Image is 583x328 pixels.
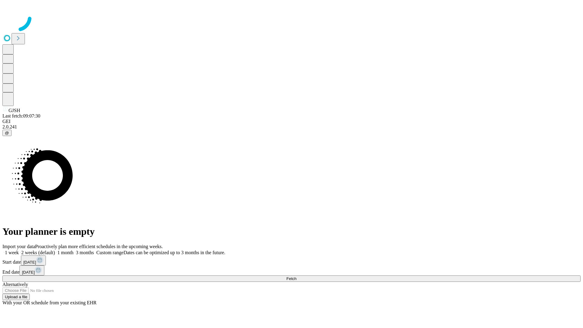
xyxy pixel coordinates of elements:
[2,294,30,300] button: Upload a file
[2,275,581,282] button: Fetch
[2,300,97,305] span: With your OR schedule from your existing EHR
[2,119,581,124] div: GEI
[2,113,40,118] span: Last fetch: 09:07:30
[21,255,46,265] button: [DATE]
[2,265,581,275] div: End date
[21,250,55,255] span: 2 weeks (default)
[5,131,9,135] span: @
[2,226,581,237] h1: Your planner is empty
[5,250,19,255] span: 1 week
[9,108,20,113] span: GJSH
[2,244,35,249] span: Import your data
[96,250,123,255] span: Custom range
[35,244,163,249] span: Proactively plan more efficient schedules in the upcoming weeks.
[2,255,581,265] div: Start date
[2,130,12,136] button: @
[22,270,35,275] span: [DATE]
[2,124,581,130] div: 2.0.241
[57,250,73,255] span: 1 month
[2,282,28,287] span: Alternatively
[124,250,225,255] span: Dates can be optimized up to 3 months in the future.
[19,265,44,275] button: [DATE]
[76,250,94,255] span: 3 months
[23,260,36,265] span: [DATE]
[286,276,296,281] span: Fetch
